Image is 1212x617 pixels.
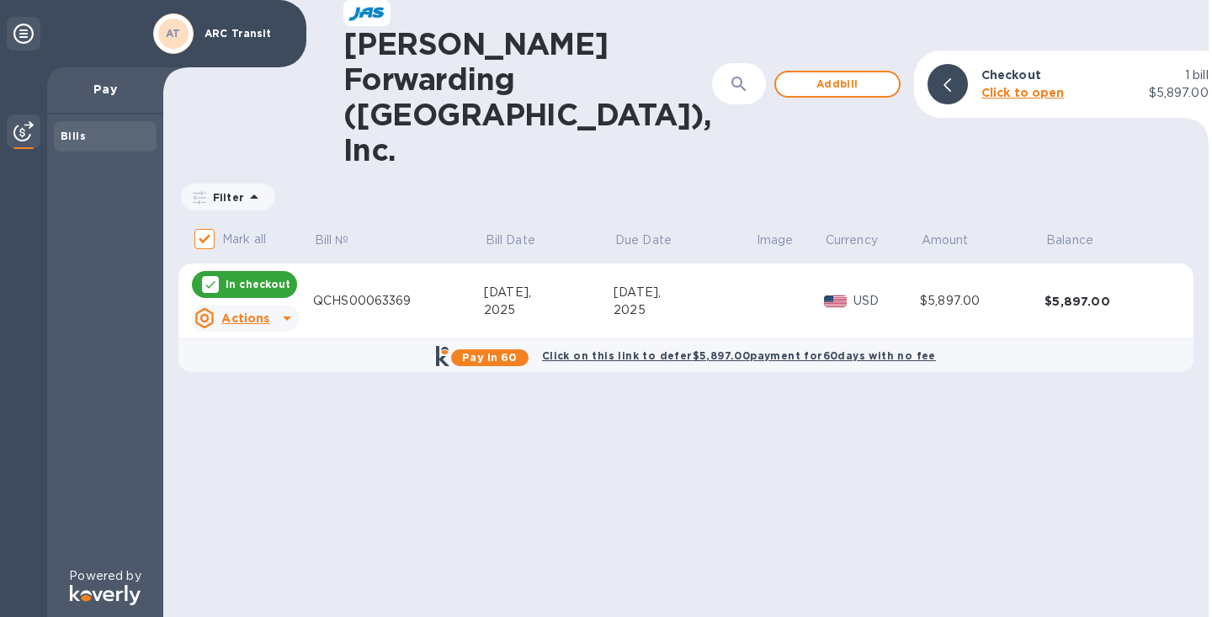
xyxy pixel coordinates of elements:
p: Filter [206,190,244,205]
div: $5,897.00 [1045,293,1170,310]
p: Amount [922,231,969,249]
p: Checkout [981,66,1041,83]
p: Powered by [69,567,141,585]
div: QCHS00063369 [313,292,484,310]
p: Image [757,231,794,249]
p: In checkout [226,277,290,291]
p: Due Date [615,231,672,249]
span: Due Date [615,231,694,249]
div: $5,897.00 [920,292,1045,310]
img: Logo [70,585,141,605]
span: Balance [1046,231,1115,249]
b: AT [166,27,181,40]
p: ARC Transit [205,28,289,40]
button: Addbill [774,71,901,98]
div: [DATE], [614,284,755,301]
p: USD [853,292,920,310]
p: Bill Date [486,231,535,249]
span: Bill № [315,231,371,249]
p: 1 bill [1185,66,1209,84]
img: USD [824,295,847,307]
u: Actions [221,311,269,325]
span: Amount [922,231,991,249]
p: Bill № [315,231,349,249]
div: 2025 [614,301,755,319]
div: 2025 [484,301,614,319]
p: Balance [1046,231,1093,249]
b: Click to open [981,86,1065,99]
b: Pay in 60 [462,351,517,364]
div: [DATE], [484,284,614,301]
p: Currency [826,231,878,249]
h1: [PERSON_NAME] Forwarding ([GEOGRAPHIC_DATA]), Inc. [343,26,712,168]
span: Bill Date [486,231,557,249]
p: Mark all [222,231,266,248]
span: Add bill [789,74,885,94]
p: $5,897.00 [1149,84,1209,102]
b: Bills [61,130,86,142]
b: Click on this link to defer $5,897.00 payment for 60 days with no fee [542,349,936,362]
p: Pay [61,81,150,98]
